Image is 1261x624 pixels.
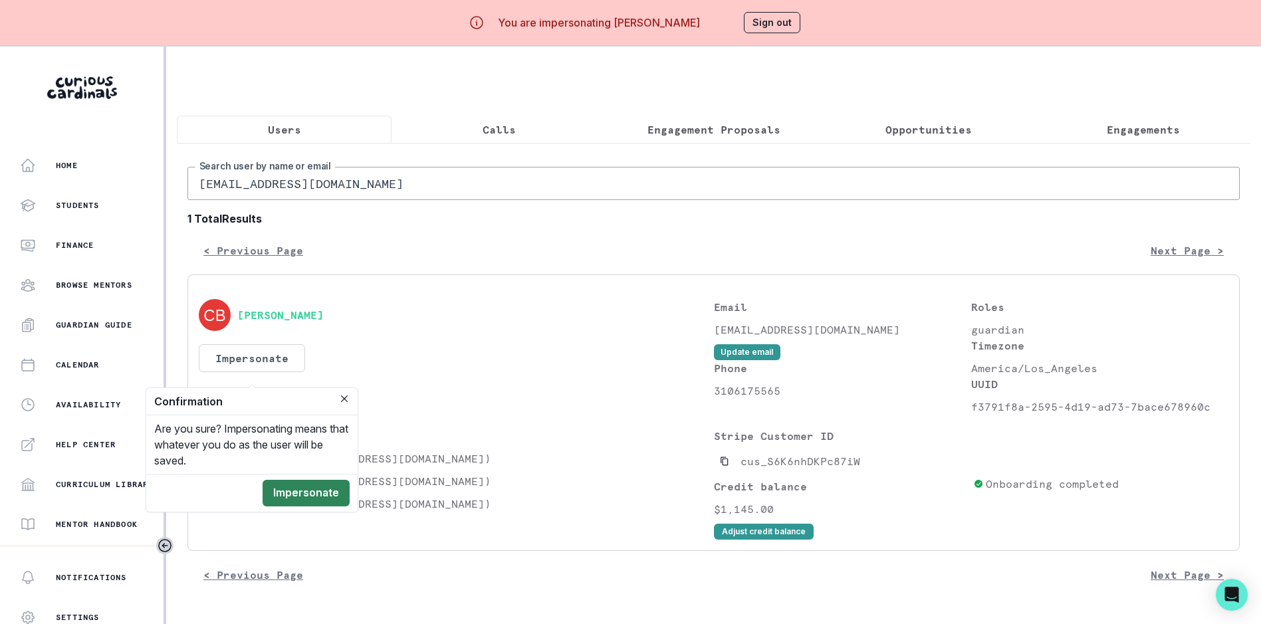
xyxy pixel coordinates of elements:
[1135,237,1240,264] button: Next Page >
[498,15,700,31] p: You are impersonating [PERSON_NAME]
[714,299,971,315] p: Email
[199,473,714,489] p: [PERSON_NAME] ([EMAIL_ADDRESS][DOMAIN_NAME])
[56,320,132,330] p: Guardian Guide
[714,478,968,494] p: Credit balance
[714,360,971,376] p: Phone
[1216,579,1248,611] div: Open Intercom Messenger
[268,122,301,138] p: Users
[56,360,100,370] p: Calendar
[146,415,358,474] div: Are you sure? Impersonating means that whatever you do as the user will be saved.
[56,439,116,450] p: Help Center
[187,237,319,264] button: < Previous Page
[199,451,714,467] p: [PERSON_NAME] ([EMAIL_ADDRESS][DOMAIN_NAME])
[199,299,231,331] img: svg
[56,240,94,251] p: Finance
[971,322,1228,338] p: guardian
[199,428,714,444] p: Students
[714,383,971,399] p: 3106175565
[714,322,971,338] p: [EMAIL_ADDRESS][DOMAIN_NAME]
[47,76,117,99] img: Curious Cardinals Logo
[56,479,154,490] p: Curriculum Library
[714,501,968,517] p: $1,145.00
[56,200,100,211] p: Students
[336,391,352,407] button: Close
[56,572,127,583] p: Notifications
[971,299,1228,315] p: Roles
[986,476,1119,492] p: Onboarding completed
[483,122,516,138] p: Calls
[714,344,780,360] button: Update email
[156,537,173,554] button: Toggle sidebar
[187,211,1240,227] b: 1 Total Results
[146,388,358,415] header: Confirmation
[971,360,1228,376] p: America/Los_Angeles
[647,122,780,138] p: Engagement Proposals
[885,122,972,138] p: Opportunities
[744,12,800,33] button: Sign out
[237,308,324,322] button: [PERSON_NAME]
[56,519,138,530] p: Mentor Handbook
[56,399,121,410] p: Availability
[714,428,968,444] p: Stripe Customer ID
[741,453,860,469] p: cus_S6K6nhDKPc87iW
[971,338,1228,354] p: Timezone
[1107,122,1180,138] p: Engagements
[56,280,132,290] p: Browse Mentors
[56,612,100,623] p: Settings
[1135,562,1240,588] button: Next Page >
[199,496,714,512] p: [PERSON_NAME] ([EMAIL_ADDRESS][DOMAIN_NAME])
[714,524,814,540] button: Adjust credit balance
[971,399,1228,415] p: f3791f8a-2595-4d19-ad73-7bace678960c
[971,376,1228,392] p: UUID
[263,480,350,506] button: Impersonate
[714,451,735,472] button: Copied to clipboard
[199,344,305,372] button: Impersonate
[187,562,319,588] button: < Previous Page
[56,160,78,171] p: Home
